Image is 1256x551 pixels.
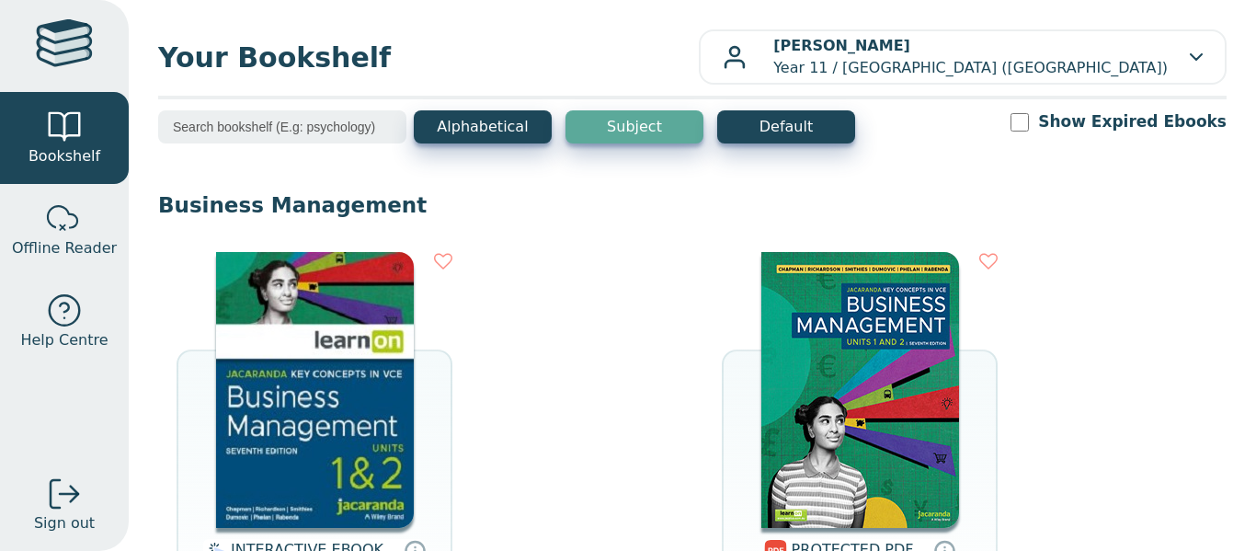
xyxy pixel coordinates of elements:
span: Offline Reader [12,237,117,259]
img: 129c494f-b84e-4dd9-a377-a11bc11065fe.jpg [761,252,959,528]
label: Show Expired Ebooks [1038,110,1227,133]
span: Your Bookshelf [158,37,699,78]
img: 6de7bc63-ffc5-4812-8446-4e17a3e5be0d.jpg [216,252,414,528]
button: Alphabetical [414,110,552,143]
p: Year 11 / [GEOGRAPHIC_DATA] ([GEOGRAPHIC_DATA]) [773,35,1168,79]
b: [PERSON_NAME] [773,37,910,54]
button: Default [717,110,855,143]
input: Search bookshelf (E.g: psychology) [158,110,406,143]
span: Bookshelf [29,145,100,167]
span: Help Centre [20,329,108,351]
span: Sign out [34,512,95,534]
button: [PERSON_NAME]Year 11 / [GEOGRAPHIC_DATA] ([GEOGRAPHIC_DATA]) [699,29,1227,85]
p: Business Management [158,191,1227,219]
button: Subject [565,110,703,143]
